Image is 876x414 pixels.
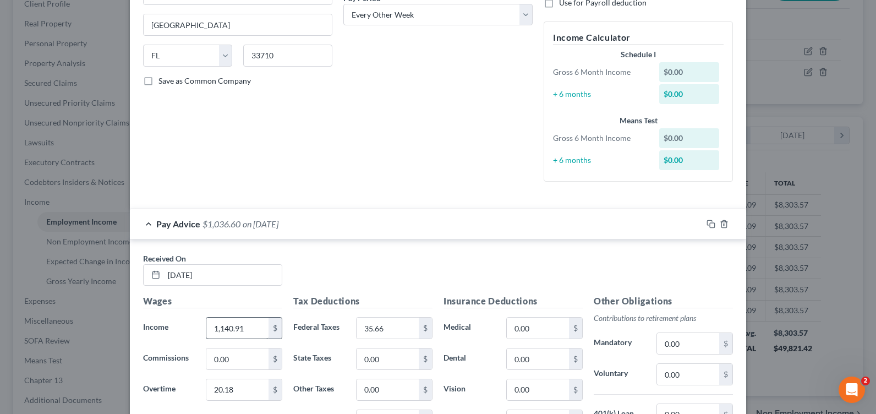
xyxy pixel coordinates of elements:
span: 2 [861,377,870,385]
h5: Income Calculator [553,31,724,45]
h5: Wages [143,295,282,308]
input: 0.00 [206,318,269,339]
label: Vision [438,379,501,401]
div: $ [419,318,432,339]
span: Income [143,322,168,331]
div: $0.00 [659,62,720,82]
input: 0.00 [206,379,269,400]
div: $ [419,379,432,400]
label: Dental [438,348,501,370]
span: $1,036.60 [202,219,240,229]
input: 0.00 [657,364,719,385]
input: 0.00 [507,318,569,339]
div: $ [719,364,732,385]
div: $ [269,318,282,339]
div: $ [719,333,732,354]
span: Save as Common Company [158,76,251,85]
label: Voluntary [588,363,651,385]
input: Enter zip... [243,45,332,67]
div: Gross 6 Month Income [547,133,654,144]
label: Federal Taxes [288,317,351,339]
input: 0.00 [657,333,719,354]
div: $0.00 [659,84,720,104]
div: $ [569,348,582,369]
h5: Other Obligations [594,295,733,308]
div: $ [569,318,582,339]
div: ÷ 6 months [547,89,654,100]
div: $0.00 [659,128,720,148]
div: $ [269,379,282,400]
input: Enter city... [144,14,332,35]
span: Pay Advice [156,219,200,229]
h5: Insurance Deductions [444,295,583,308]
label: Overtime [138,379,200,401]
div: $ [419,348,432,369]
input: MM/DD/YYYY [164,265,282,286]
input: 0.00 [206,348,269,369]
input: 0.00 [507,379,569,400]
p: Contributions to retirement plans [594,313,733,324]
label: State Taxes [288,348,351,370]
input: 0.00 [357,348,419,369]
h5: Tax Deductions [293,295,432,308]
div: $0.00 [659,150,720,170]
div: $ [569,379,582,400]
div: Schedule I [553,49,724,60]
label: Medical [438,317,501,339]
div: $ [269,348,282,369]
label: Mandatory [588,333,651,355]
input: 0.00 [357,379,419,400]
input: 0.00 [507,348,569,369]
input: 0.00 [357,318,419,339]
label: Other Taxes [288,379,351,401]
div: Gross 6 Month Income [547,67,654,78]
label: Commissions [138,348,200,370]
iframe: Intercom live chat [839,377,865,403]
div: Means Test [553,115,724,126]
span: Received On [143,254,186,263]
div: ÷ 6 months [547,155,654,166]
span: on [DATE] [243,219,278,229]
